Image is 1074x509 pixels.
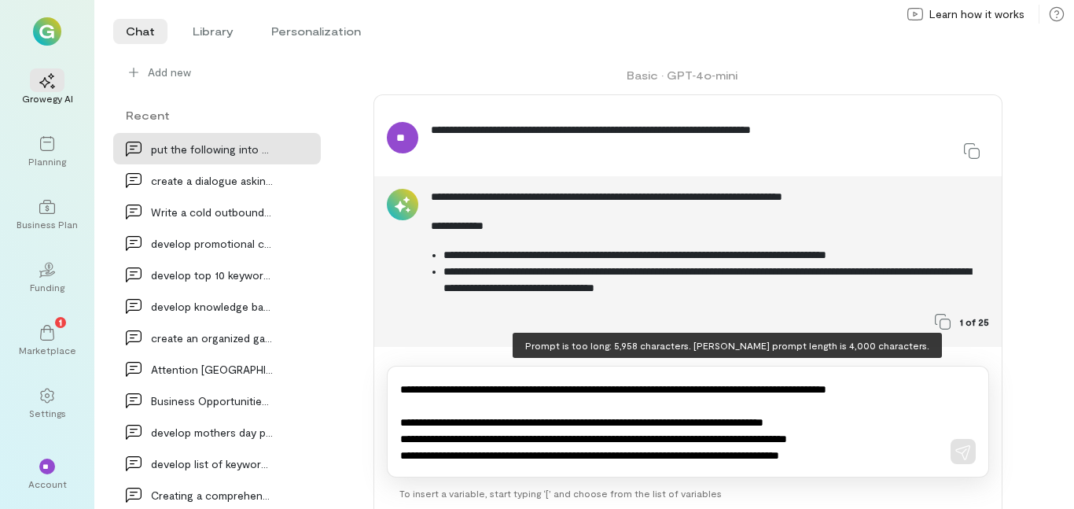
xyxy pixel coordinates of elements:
[59,315,62,329] span: 1
[19,124,75,180] a: Planning
[19,186,75,243] a: Business Plan
[387,478,989,509] div: To insert a variable, start typing ‘[’ and choose from the list of variables
[17,218,78,231] div: Business Plan
[113,19,167,44] li: Chat
[29,407,66,419] div: Settings
[28,478,67,490] div: Account
[19,249,75,306] a: Funding
[151,267,274,283] div: develop top 10 keywords for [DOMAIN_NAME] and th…
[151,330,274,346] div: create an organized game plan for a playground di…
[19,344,76,356] div: Marketplace
[929,6,1024,22] span: Learn how it works
[151,204,274,220] div: Write a cold outbound email to a prospective cust…
[151,361,274,378] div: Attention [GEOGRAPHIC_DATA] and [GEOGRAPHIC_DATA] residents!…
[151,456,274,472] div: develop list of keywords for box truck services w…
[28,155,66,168] div: Planning
[151,393,274,409] div: Business Opportunities for Drone Operators Makin…
[19,312,75,369] a: Marketplace
[259,19,373,44] li: Personalization
[30,281,64,293] div: Funding
[151,235,274,252] div: develop promotional campaign for cleaning out tra…
[151,487,274,503] div: Creating a comprehensive SAT study program for a…
[19,61,75,117] a: Growegy AI
[151,424,274,441] div: develop mothers day promotional ad campaign for s…
[19,375,75,432] a: Settings
[148,65,191,80] span: Add new
[22,92,73,105] div: Growegy AI
[113,107,321,124] div: Recent
[960,315,989,328] span: 1 of 25
[151,141,274,157] div: put the following into a checklist. put only the…
[151,172,274,189] div: create a dialogue asking for money for services u…
[180,19,246,44] li: Library
[151,298,274,315] div: develop knowledge base brief description for AI c…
